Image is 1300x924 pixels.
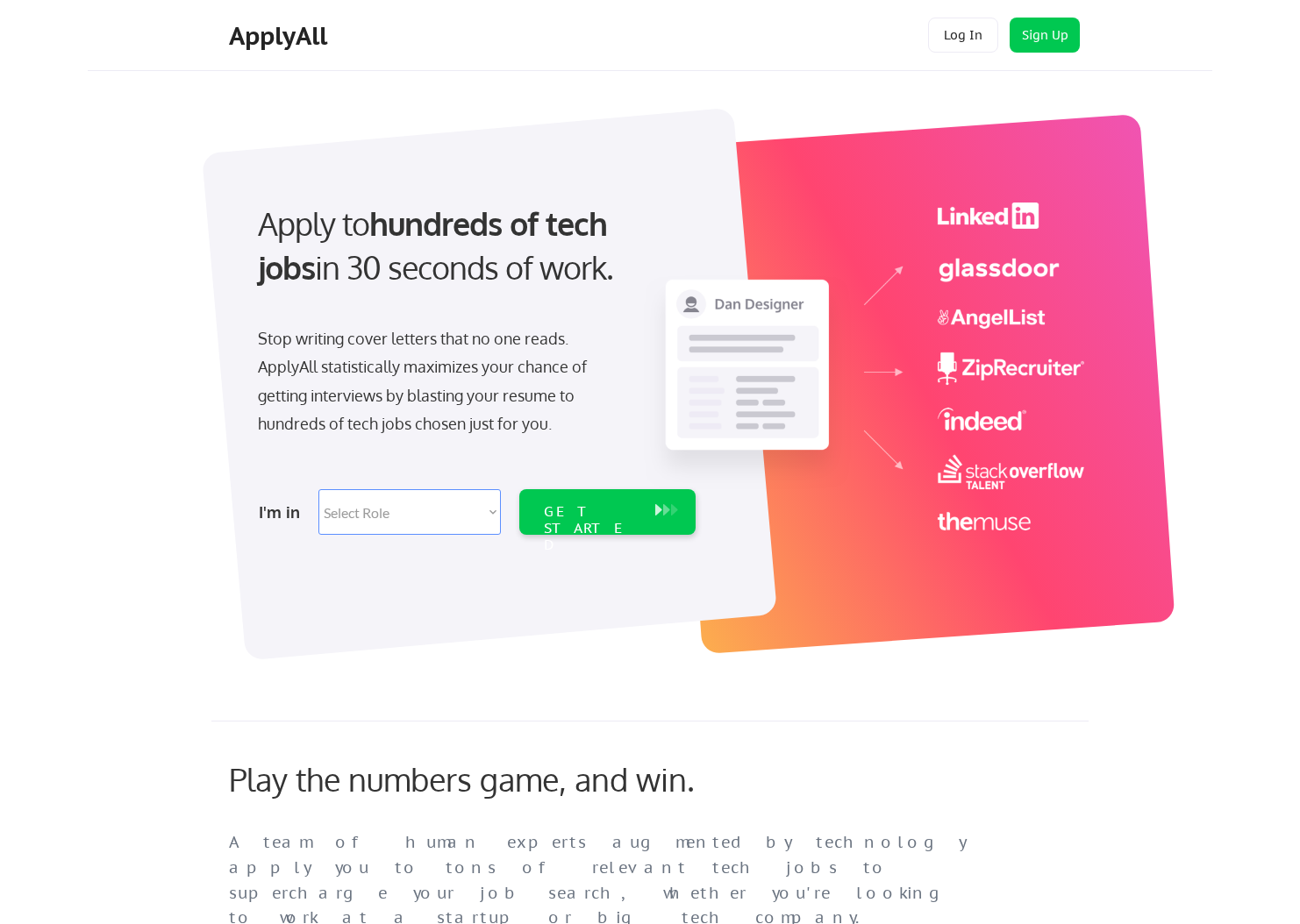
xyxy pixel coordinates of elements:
div: Stop writing cover letters that no one reads. ApplyAll statistically maximizes your chance of get... [258,324,618,438]
button: Sign Up [1010,18,1080,53]
button: Log In [928,18,998,53]
div: ApplyAll [229,21,332,51]
div: GET STARTED [544,503,638,554]
div: Play the numbers game, and win. [229,760,773,798]
div: I'm in [259,498,308,526]
div: Apply to in 30 seconds of work. [258,202,689,290]
strong: hundreds of tech jobs [258,203,615,287]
